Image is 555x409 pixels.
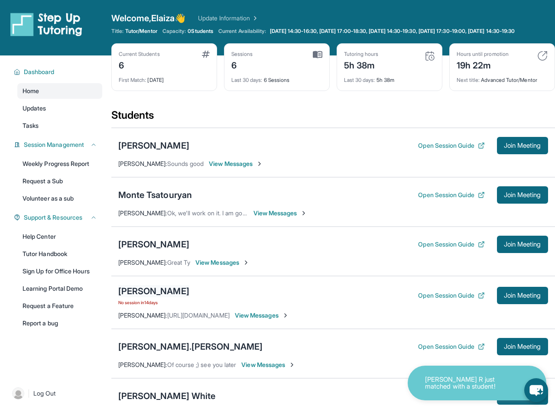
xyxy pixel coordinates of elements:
[457,58,509,71] div: 19h 22m
[268,28,517,35] a: [DATE] 14:30-16:30, [DATE] 17:00-18:30, [DATE] 14:30-19:30, [DATE] 17:30-19:00, [DATE] 14:30-19:30
[119,77,146,83] span: First Match :
[195,258,250,267] span: View Messages
[20,213,97,222] button: Support & Resources
[418,342,484,351] button: Open Session Guide
[17,173,102,189] a: Request a Sub
[167,259,191,266] span: Great Ty
[23,121,39,130] span: Tasks
[504,293,541,298] span: Join Meeting
[17,83,102,99] a: Home
[313,51,322,58] img: card
[457,51,509,58] div: Hours until promotion
[202,51,210,58] img: card
[118,390,216,402] div: [PERSON_NAME] White
[497,186,548,204] button: Join Meeting
[188,28,213,35] span: 0 Students
[118,189,192,201] div: Monte Tsatouryan
[10,12,82,36] img: logo
[497,287,548,304] button: Join Meeting
[231,51,253,58] div: Sessions
[17,191,102,206] a: Volunteer as a sub
[167,312,230,319] span: [URL][DOMAIN_NAME]
[111,28,123,35] span: Title:
[17,246,102,262] a: Tutor Handbook
[497,137,548,154] button: Join Meeting
[504,344,541,349] span: Join Meeting
[17,298,102,314] a: Request a Feature
[241,360,295,369] span: View Messages
[111,108,555,127] div: Students
[289,361,295,368] img: Chevron-Right
[418,141,484,150] button: Open Session Guide
[17,101,102,116] a: Updates
[537,51,548,61] img: card
[119,71,210,84] div: [DATE]
[235,311,289,320] span: View Messages
[300,210,307,217] img: Chevron-Right
[253,209,308,217] span: View Messages
[24,140,84,149] span: Session Management
[418,191,484,199] button: Open Session Guide
[24,213,82,222] span: Support & Resources
[17,315,102,331] a: Report a bug
[12,387,24,399] img: user-img
[17,263,102,279] a: Sign Up for Office Hours
[218,28,266,35] span: Current Availability:
[457,77,480,83] span: Next title :
[344,51,379,58] div: Tutoring hours
[457,71,548,84] div: Advanced Tutor/Mentor
[118,312,167,319] span: [PERSON_NAME] :
[33,389,56,398] span: Log Out
[119,58,160,71] div: 6
[231,58,253,71] div: 6
[23,104,46,113] span: Updates
[418,291,484,300] button: Open Session Guide
[23,87,39,95] span: Home
[28,388,30,399] span: |
[118,160,167,167] span: [PERSON_NAME] :
[497,338,548,355] button: Join Meeting
[20,140,97,149] button: Session Management
[504,192,541,198] span: Join Meeting
[118,299,189,306] span: No session in 14 days
[231,77,263,83] span: Last 30 days :
[125,28,157,35] span: Tutor/Mentor
[118,285,189,297] div: [PERSON_NAME]
[270,28,515,35] span: [DATE] 14:30-16:30, [DATE] 17:00-18:30, [DATE] 14:30-19:30, [DATE] 17:30-19:00, [DATE] 14:30-19:30
[425,51,435,61] img: card
[282,312,289,319] img: Chevron-Right
[524,378,548,402] button: chat-button
[20,68,97,76] button: Dashboard
[118,259,167,266] span: [PERSON_NAME] :
[344,58,379,71] div: 5h 38m
[118,361,167,368] span: [PERSON_NAME] :
[167,160,204,167] span: Sounds good
[24,68,55,76] span: Dashboard
[231,71,322,84] div: 6 Sessions
[425,376,512,390] p: [PERSON_NAME] R just matched with a student!
[497,236,548,253] button: Join Meeting
[118,140,189,152] div: [PERSON_NAME]
[167,361,237,368] span: Of course ;) see you later
[118,238,189,250] div: [PERSON_NAME]
[243,259,250,266] img: Chevron-Right
[162,28,186,35] span: Capacity:
[504,242,541,247] span: Join Meeting
[167,209,403,217] span: Ok, we'll work on it. I am going to speak to the coordinator [DATE] and I'll let you know
[250,14,259,23] img: Chevron Right
[118,209,167,217] span: [PERSON_NAME] :
[17,229,102,244] a: Help Center
[17,118,102,133] a: Tasks
[344,71,435,84] div: 5h 38m
[209,159,263,168] span: View Messages
[344,77,375,83] span: Last 30 days :
[119,51,160,58] div: Current Students
[17,281,102,296] a: Learning Portal Demo
[111,12,186,24] span: Welcome, Elaiza 👋
[17,156,102,172] a: Weekly Progress Report
[256,160,263,167] img: Chevron-Right
[198,14,259,23] a: Update Information
[9,384,102,403] a: |Log Out
[418,240,484,249] button: Open Session Guide
[504,143,541,148] span: Join Meeting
